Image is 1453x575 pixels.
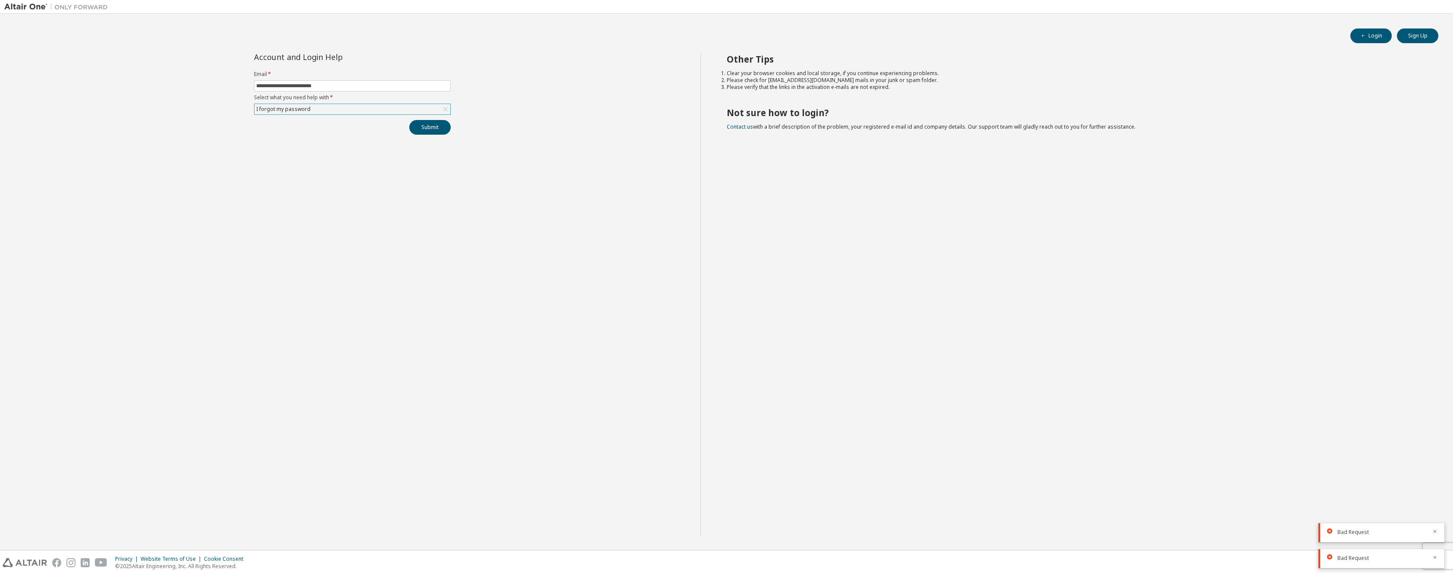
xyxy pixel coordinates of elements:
li: Clear your browser cookies and local storage, if you continue experiencing problems. [727,70,1423,77]
span: with a brief description of the problem, your registered e-mail id and company details. Our suppo... [727,123,1136,130]
a: Contact us [727,123,753,130]
li: Please check for [EMAIL_ADDRESS][DOMAIN_NAME] mails in your junk or spam folder. [727,77,1423,84]
div: Website Terms of Use [141,556,204,562]
h2: Not sure how to login? [727,107,1423,118]
div: I forgot my password [254,104,450,114]
div: Cookie Consent [204,556,248,562]
img: Altair One [4,3,112,11]
div: Privacy [115,556,141,562]
div: Account and Login Help [254,54,411,60]
button: Submit [409,120,451,135]
img: instagram.svg [66,558,75,567]
li: Please verify that the links in the activation e-mails are not expired. [727,84,1423,91]
img: youtube.svg [95,558,107,567]
label: Email [254,71,451,78]
label: Select what you need help with [254,94,451,101]
span: Bad Request [1337,529,1369,536]
img: linkedin.svg [81,558,90,567]
div: I forgot my password [255,104,312,114]
h2: Other Tips [727,54,1423,65]
img: altair_logo.svg [3,558,47,567]
button: Login [1350,28,1392,43]
p: © 2025 Altair Engineering, Inc. All Rights Reserved. [115,562,248,570]
img: facebook.svg [52,558,61,567]
button: Sign Up [1397,28,1438,43]
span: Bad Request [1337,555,1369,562]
